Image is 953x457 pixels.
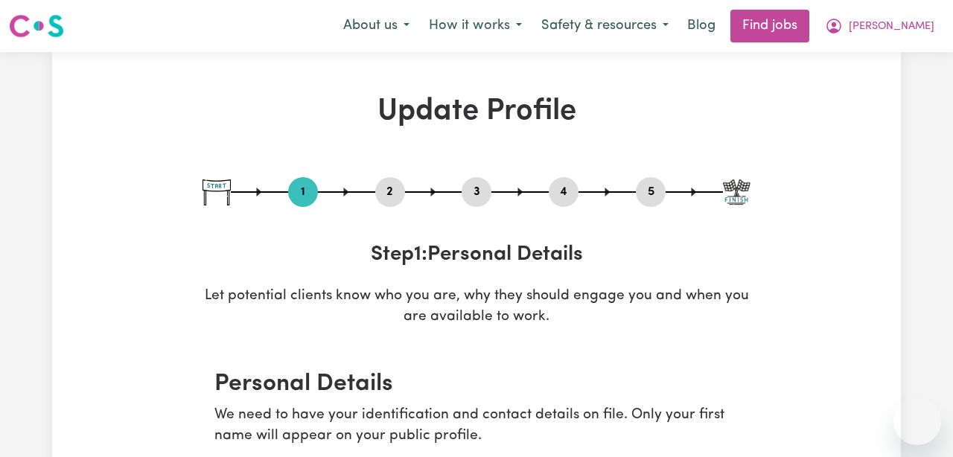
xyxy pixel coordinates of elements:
button: Go to step 2 [375,182,405,202]
a: Careseekers logo [9,9,64,43]
button: My Account [815,10,944,42]
iframe: Button to launch messaging window [893,397,941,445]
h1: Update Profile [203,94,750,130]
span: [PERSON_NAME] [849,19,934,35]
img: Careseekers logo [9,13,64,39]
a: Find jobs [730,10,809,42]
h3: Step 1 : Personal Details [203,243,750,268]
button: Go to step 3 [462,182,491,202]
button: Go to step 4 [549,182,579,202]
p: Let potential clients know who you are, why they should engage you and when you are available to ... [203,286,750,329]
p: We need to have your identification and contact details on file. Only your first name will appear... [214,405,739,448]
h2: Personal Details [214,370,739,398]
button: How it works [419,10,532,42]
button: Go to step 1 [288,182,318,202]
button: Go to step 5 [636,182,666,202]
button: About us [334,10,419,42]
a: Blog [678,10,724,42]
button: Safety & resources [532,10,678,42]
